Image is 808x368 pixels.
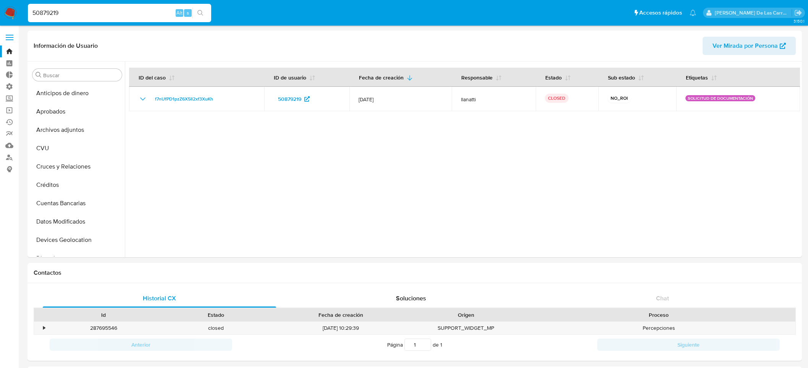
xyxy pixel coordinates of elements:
button: Archivos adjuntos [29,121,125,139]
span: Soluciones [396,294,426,303]
span: Historial CX [143,294,176,303]
button: Ver Mirada por Persona [703,37,796,55]
div: [DATE] 10:29:39 [272,322,410,334]
span: Chat [656,294,669,303]
button: Anterior [50,339,232,351]
h1: Información de Usuario [34,42,98,50]
a: Salir [794,9,802,17]
span: Ver Mirada por Persona [713,37,778,55]
input: Buscar [43,72,119,79]
div: Origen [415,311,517,319]
div: • [43,324,45,332]
button: search-icon [192,8,208,18]
a: Notificaciones [690,10,696,16]
span: Alt [176,9,183,16]
input: Buscar usuario o caso... [28,8,211,18]
button: Créditos [29,176,125,194]
button: Devices Geolocation [29,231,125,249]
div: Fecha de creación [277,311,404,319]
div: SUPPORT_WIDGET_MP [410,322,522,334]
h1: Contactos [34,269,796,277]
div: Estado [165,311,267,319]
div: Id [53,311,154,319]
button: Aprobados [29,102,125,121]
span: s [187,9,189,16]
button: Cruces y Relaciones [29,157,125,176]
button: Cuentas Bancarias [29,194,125,212]
span: Accesos rápidos [639,9,682,17]
button: Datos Modificados [29,212,125,231]
button: CVU [29,139,125,157]
div: 287695546 [47,322,160,334]
button: Direcciones [29,249,125,267]
p: delfina.delascarreras@mercadolibre.com [715,9,792,16]
span: 1 [440,341,442,349]
button: Anticipos de dinero [29,84,125,102]
button: Buscar [36,72,42,78]
button: Siguiente [597,339,780,351]
div: Percepciones [522,322,795,334]
span: Página de [387,339,442,351]
div: closed [160,322,272,334]
div: Proceso [527,311,790,319]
